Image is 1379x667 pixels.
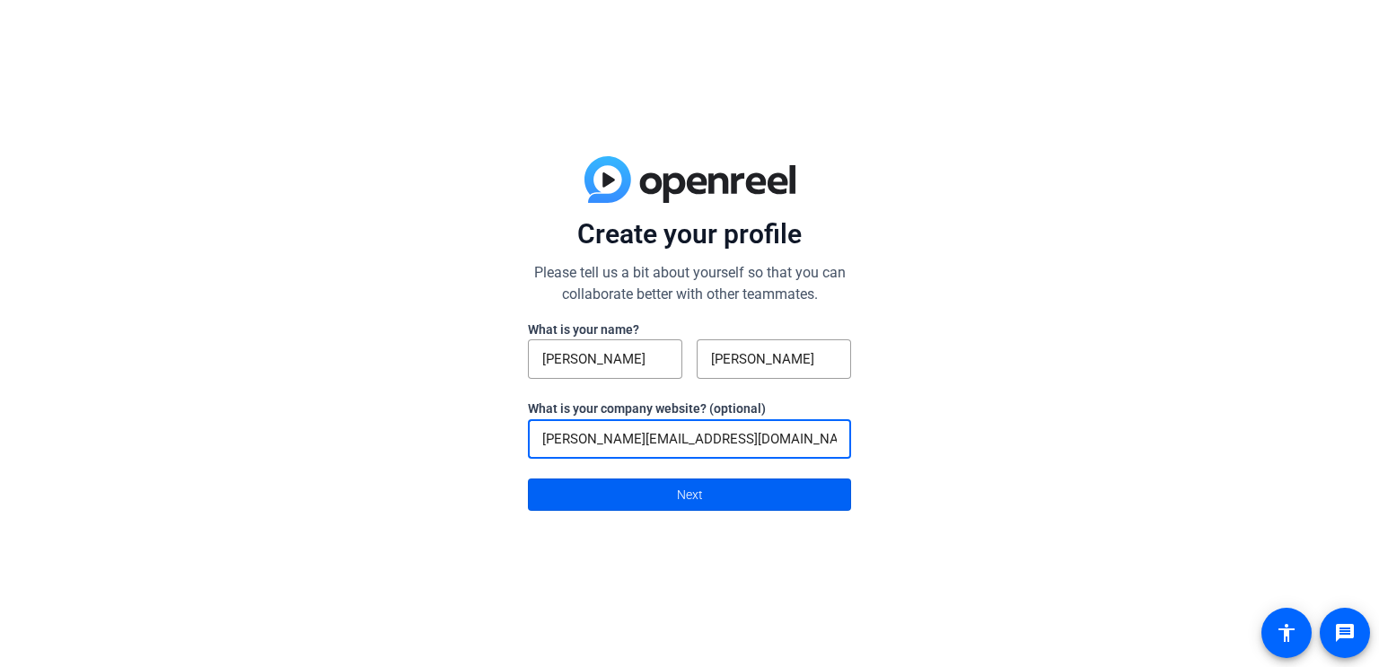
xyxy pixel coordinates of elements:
[542,348,668,370] input: First Name
[528,401,766,416] label: What is your company website? (optional)
[542,428,837,450] input: Enter here
[584,156,795,203] img: blue-gradient.svg
[528,478,851,511] button: Next
[528,262,851,305] p: Please tell us a bit about yourself so that you can collaborate better with other teammates.
[528,217,851,251] p: Create your profile
[528,322,639,337] label: What is your name?
[1334,622,1356,644] mat-icon: message
[677,478,703,512] span: Next
[1276,622,1297,644] mat-icon: accessibility
[711,348,837,370] input: Last Name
